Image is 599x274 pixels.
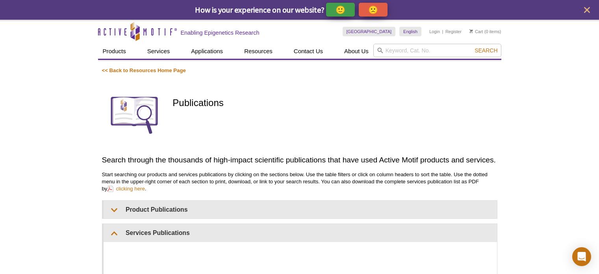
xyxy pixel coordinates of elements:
[399,27,421,36] a: English
[143,44,175,59] a: Services
[572,247,591,266] div: Open Intercom Messenger
[107,185,145,192] a: clicking here
[102,82,167,147] img: Publications
[373,44,501,57] input: Keyword, Cat. No.
[582,5,592,15] button: close
[429,29,440,34] a: Login
[442,27,443,36] li: |
[181,29,260,36] h2: Enabling Epigenetics Research
[239,44,277,59] a: Resources
[186,44,228,59] a: Applications
[445,29,462,34] a: Register
[368,5,378,15] p: 🙁
[469,29,473,33] img: Your Cart
[289,44,328,59] a: Contact Us
[104,224,497,242] summary: Services Publications
[102,171,497,192] p: Start searching our products and services publications by clicking on the sections below. Use the...
[102,155,497,165] h2: Search through the thousands of high-impact scientific publications that have used Active Motif p...
[343,27,396,36] a: [GEOGRAPHIC_DATA]
[104,201,497,218] summary: Product Publications
[475,47,497,54] span: Search
[469,27,501,36] li: (0 items)
[172,98,497,109] h1: Publications
[195,5,325,15] span: How is your experience on our website?
[102,67,186,73] a: << Back to Resources Home Page
[472,47,500,54] button: Search
[98,44,131,59] a: Products
[469,29,483,34] a: Cart
[339,44,373,59] a: About Us
[336,5,345,15] p: 🙂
